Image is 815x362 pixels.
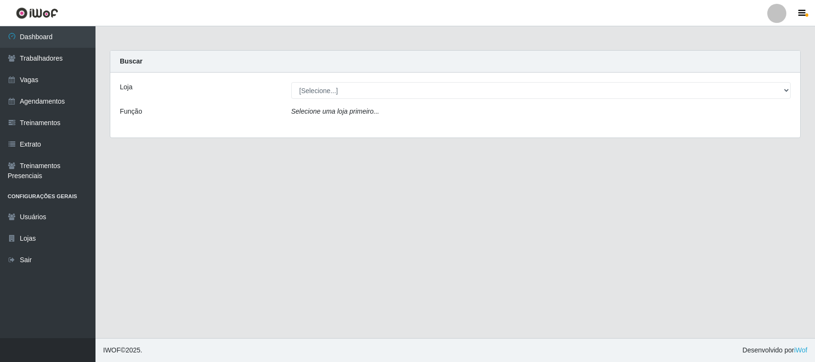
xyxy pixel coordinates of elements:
[103,346,121,354] span: IWOF
[794,346,807,354] a: iWof
[120,82,132,92] label: Loja
[291,107,379,115] i: Selecione uma loja primeiro...
[742,345,807,355] span: Desenvolvido por
[120,57,142,65] strong: Buscar
[120,106,142,117] label: Função
[16,7,58,19] img: CoreUI Logo
[103,345,142,355] span: © 2025 .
